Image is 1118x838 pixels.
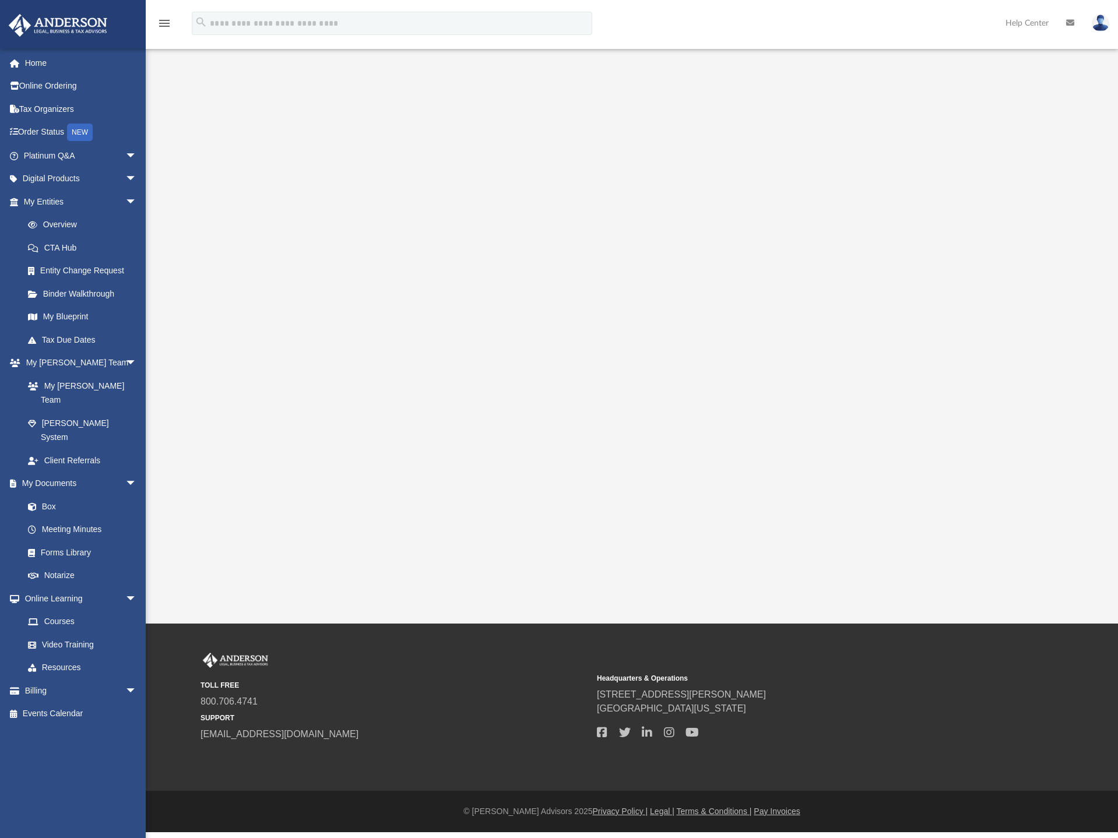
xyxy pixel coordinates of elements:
a: Resources [16,656,149,679]
a: My [PERSON_NAME] Teamarrow_drop_down [8,351,149,375]
div: © [PERSON_NAME] Advisors 2025 [146,805,1118,818]
span: arrow_drop_down [125,190,149,214]
a: CTA Hub [16,236,154,259]
a: Client Referrals [16,449,149,472]
small: TOLL FREE [201,680,589,691]
a: [EMAIL_ADDRESS][DOMAIN_NAME] [201,729,358,739]
a: Forms Library [16,541,143,564]
a: Notarize [16,564,149,587]
a: My Blueprint [16,305,149,329]
a: My Documentsarrow_drop_down [8,472,149,495]
a: Events Calendar [8,702,154,726]
a: Binder Walkthrough [16,282,154,305]
a: Legal | [650,807,674,816]
a: Home [8,51,154,75]
a: [PERSON_NAME] System [16,411,149,449]
a: Privacy Policy | [593,807,648,816]
img: Anderson Advisors Platinum Portal [201,653,270,668]
a: Overview [16,213,154,237]
a: Online Learningarrow_drop_down [8,587,149,610]
i: menu [157,16,171,30]
a: menu [157,22,171,30]
a: My Entitiesarrow_drop_down [8,190,154,213]
a: Entity Change Request [16,259,154,283]
span: arrow_drop_down [125,472,149,496]
span: arrow_drop_down [125,351,149,375]
span: arrow_drop_down [125,679,149,703]
i: search [195,16,208,29]
a: Billingarrow_drop_down [8,679,154,702]
span: arrow_drop_down [125,144,149,168]
a: Video Training [16,633,143,656]
a: Digital Productsarrow_drop_down [8,167,154,191]
a: 800.706.4741 [201,696,258,706]
a: [STREET_ADDRESS][PERSON_NAME] [597,689,766,699]
a: Order StatusNEW [8,121,154,145]
a: Platinum Q&Aarrow_drop_down [8,144,154,167]
a: Online Ordering [8,75,154,98]
div: NEW [67,124,93,141]
a: Terms & Conditions | [677,807,752,816]
span: arrow_drop_down [125,167,149,191]
a: Courses [16,610,149,633]
a: Pay Invoices [754,807,800,816]
a: [GEOGRAPHIC_DATA][US_STATE] [597,703,746,713]
a: Meeting Minutes [16,518,149,541]
small: Headquarters & Operations [597,673,985,684]
a: My [PERSON_NAME] Team [16,374,143,411]
a: Tax Organizers [8,97,154,121]
a: Box [16,495,143,518]
img: Anderson Advisors Platinum Portal [5,14,111,37]
img: User Pic [1092,15,1109,31]
span: arrow_drop_down [125,587,149,611]
small: SUPPORT [201,713,589,723]
a: Tax Due Dates [16,328,154,351]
